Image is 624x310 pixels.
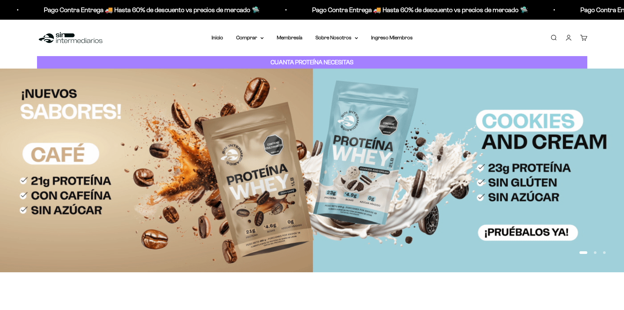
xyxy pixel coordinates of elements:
[212,35,223,40] a: Inicio
[311,5,526,15] p: Pago Contra Entrega 🚚 Hasta 60% de descuento vs precios de mercado 🛸
[42,5,258,15] p: Pago Contra Entrega 🚚 Hasta 60% de descuento vs precios de mercado 🛸
[236,33,264,42] summary: Comprar
[277,35,302,40] a: Membresía
[315,33,358,42] summary: Sobre Nosotros
[271,59,353,66] strong: CUANTA PROTEÍNA NECESITAS
[371,35,413,40] a: Ingreso Miembros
